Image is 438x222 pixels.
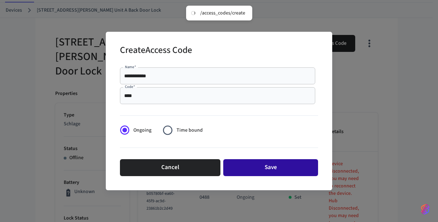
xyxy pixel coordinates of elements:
button: Save [223,159,318,176]
button: Cancel [120,159,220,176]
div: /access_codes/create [200,10,245,16]
img: SeamLogoGradient.69752ec5.svg [421,204,430,215]
span: Time bound [177,127,203,134]
label: Name [125,64,136,70]
span: Ongoing [133,127,151,134]
h2: Create Access Code [120,40,192,62]
label: Code [125,84,135,89]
